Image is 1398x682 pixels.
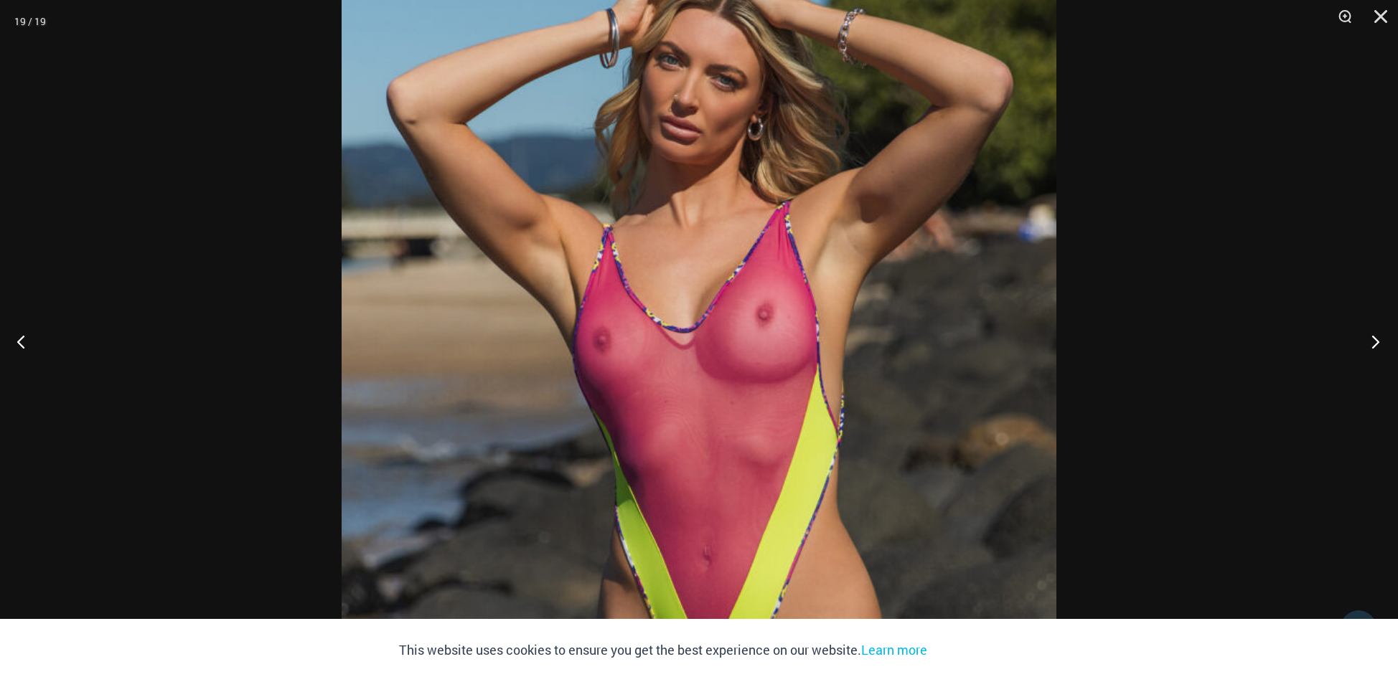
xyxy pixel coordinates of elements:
[938,633,999,668] button: Accept
[861,641,927,658] a: Learn more
[399,640,927,661] p: This website uses cookies to ensure you get the best experience on our website.
[14,11,46,32] div: 19 / 19
[1344,306,1398,377] button: Next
